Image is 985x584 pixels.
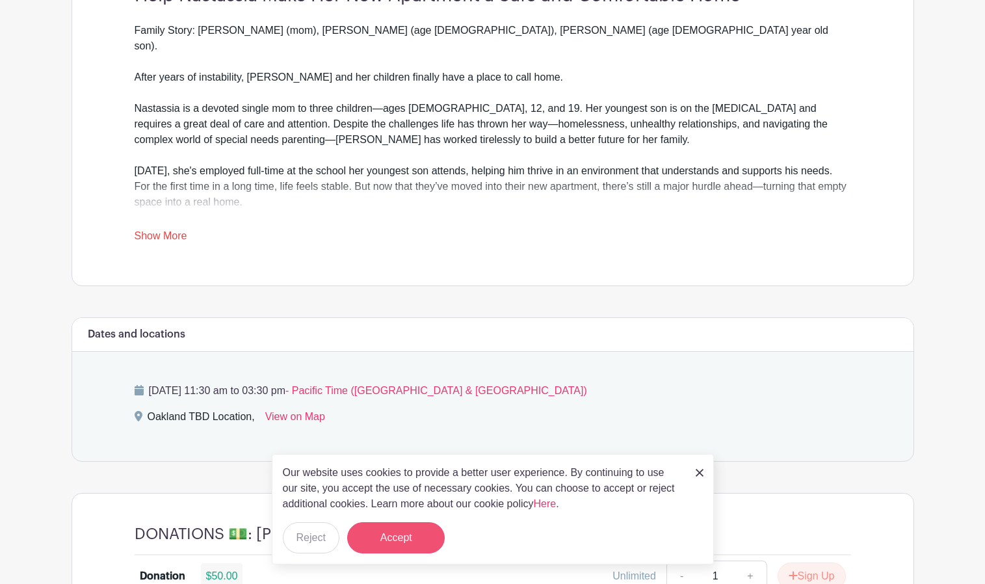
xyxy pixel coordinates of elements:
[135,101,851,163] div: Nastassia is a devoted single mom to three children—ages [DEMOGRAPHIC_DATA], 12, and 19. Her youn...
[148,409,255,430] div: Oakland TBD Location,
[140,568,185,584] div: Donation
[135,383,851,399] p: [DATE] 11:30 am to 03:30 pm
[347,522,445,553] button: Accept
[265,409,325,430] a: View on Map
[135,230,187,246] a: Show More
[283,465,682,512] p: Our website uses cookies to provide a better user experience. By continuing to use our site, you ...
[285,385,587,396] span: - Pacific Time ([GEOGRAPHIC_DATA] & [GEOGRAPHIC_DATA])
[135,163,851,226] div: [DATE], she's employed full-time at the school her youngest son attends, helping him thrive in an...
[283,522,339,553] button: Reject
[612,568,656,584] div: Unlimited
[696,469,703,477] img: close_button-5f87c8562297e5c2d7936805f587ecaba9071eb48480494691a3f1689db116b3.svg
[534,498,557,509] a: Here
[135,525,497,544] h4: DONATIONS 💵: [PERSON_NAME] & OTHER ITEMS
[88,328,185,341] h6: Dates and locations
[135,23,851,101] div: Family Story: [PERSON_NAME] (mom), [PERSON_NAME] (age [DEMOGRAPHIC_DATA]), [PERSON_NAME] (age [DE...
